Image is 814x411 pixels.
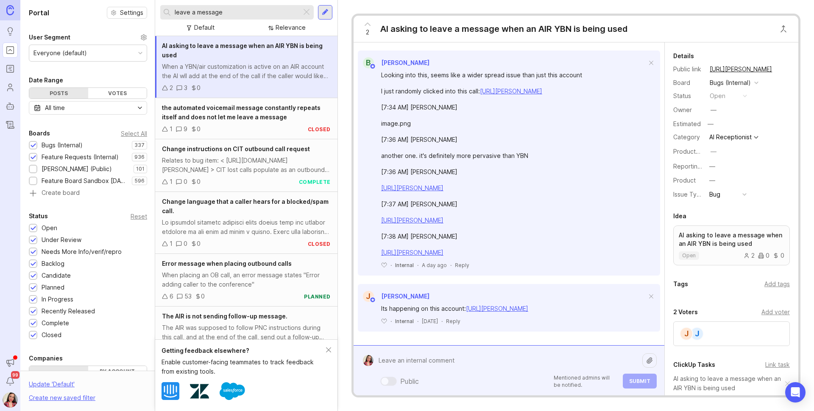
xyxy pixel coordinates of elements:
[673,211,686,221] div: Idea
[134,177,145,184] p: 596
[773,253,784,259] div: 0
[709,190,720,199] div: Bug
[6,5,14,15] img: Canny Home
[42,307,95,316] div: Recently Released
[155,307,337,359] a: The AIR is not sending follow-up message.The AIR was supposed to follow PNC instructions during t...
[381,103,647,112] div: [7:34 AM] [PERSON_NAME]
[308,240,331,248] div: closed
[758,253,769,259] div: 0
[155,36,337,98] a: AI asking to leave a message when an AIR YBN is being usedWhen a YBN/air customization is active ...
[29,211,48,221] div: Status
[190,382,209,401] img: Zendesk logo
[358,57,429,68] a: B[PERSON_NAME]
[366,28,369,37] span: 2
[155,98,337,139] a: the automated voicemail message constantly repeats itself and does not let me leave a message190c...
[381,119,647,128] div: image.png
[131,214,147,219] div: Reset
[197,239,201,248] div: 0
[710,78,751,87] div: Bugs (Internal)
[673,65,703,74] div: Public link
[680,327,693,341] div: J
[554,374,618,388] p: Mentioned admins will be notified.
[673,177,696,184] label: Product
[220,378,245,404] img: Salesforce logo
[775,20,792,37] button: Close button
[673,105,703,115] div: Owner
[705,118,716,129] div: —
[29,366,88,383] label: By name
[381,232,647,241] div: [7:38 AM] [PERSON_NAME]
[134,154,145,160] p: 936
[155,192,337,254] a: Change language that a caller hears for a blocked/spam call.Lo ipsumdol sitametc adipisci elits d...
[42,141,83,150] div: Bugs (Internal)
[42,330,61,340] div: Closed
[390,262,392,269] div: ·
[711,105,716,115] div: —
[673,360,715,370] div: ClickUp Tasks
[417,318,418,325] div: ·
[42,176,128,186] div: Feature Board Sandbox [DATE]
[761,307,790,317] div: Add voter
[380,23,627,35] div: AI asking to leave a message when an AIR YBN is being used
[381,59,429,66] span: [PERSON_NAME]
[162,323,331,342] div: The AIR was supposed to follow PNC instructions during this call, and at the end of the call, sen...
[709,176,715,185] div: —
[162,270,331,289] div: When placing an OB call, an error message states "Error adding caller to the conference"
[170,124,173,134] div: 1
[107,7,147,19] button: Settings
[455,262,469,269] div: Reply
[194,23,215,32] div: Default
[88,366,147,383] label: By account owner
[785,382,806,403] div: Open Intercom Messenger
[162,42,323,59] span: AI asking to leave a message when an AIR YBN is being used
[369,297,376,303] img: member badge
[446,318,460,325] div: Reply
[381,70,647,80] div: Looking into this, seems like a wider spread issue than just this account
[673,374,785,393] a: AI asking to leave a message when an AIR YBN is being used
[29,128,50,138] div: Boards
[162,358,326,376] div: Enable customer-facing teammates to track feedback from existing tools.
[3,61,18,76] a: Roadmaps
[381,217,443,224] a: [URL][PERSON_NAME]
[170,83,173,93] div: 2
[29,190,147,197] a: Create board
[197,177,201,186] div: 0
[673,279,688,289] div: Tags
[710,91,725,101] div: open
[184,177,187,186] div: 0
[42,247,122,256] div: Needs More Info/verif/repro
[673,148,718,155] label: ProductboardID
[121,131,147,136] div: Select All
[673,191,704,198] label: Issue Type
[162,156,331,175] div: Relates to bug item: < [URL][DOMAIN_NAME][PERSON_NAME] > CIT lost calls populate as an outbound c...
[170,292,173,301] div: 6
[764,279,790,289] div: Add tags
[29,32,70,42] div: User Segment
[29,353,63,363] div: Companies
[42,318,69,328] div: Complete
[88,88,147,99] div: Votes
[162,346,326,355] div: Getting feedback elsewhere?
[3,117,18,132] a: Changelog
[3,80,18,95] a: Users
[162,312,287,320] span: The AIR is not sending follow-up message.
[184,83,187,93] div: 3
[708,146,719,157] button: ProductboardID
[184,124,187,134] div: 9
[33,48,87,58] div: Everyone (default)
[42,235,81,245] div: Under Review
[276,23,306,32] div: Relevance
[682,252,696,259] p: open
[709,134,752,140] div: AI Receptionist
[45,103,65,113] div: All time
[155,254,337,307] a: Error message when placing outbound callsWhen placing an OB call, an error message states "Error ...
[308,126,331,133] div: closed
[162,260,292,267] span: Error message when placing outbound calls
[3,392,18,408] button: Zuleica Garcia
[690,327,704,341] div: J
[162,104,321,121] span: the automated voicemail message constantly repeats itself and does not let me leave a message
[120,8,143,17] span: Settings
[3,355,18,370] button: Announcements
[381,167,647,177] div: [7:36 AM] [PERSON_NAME]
